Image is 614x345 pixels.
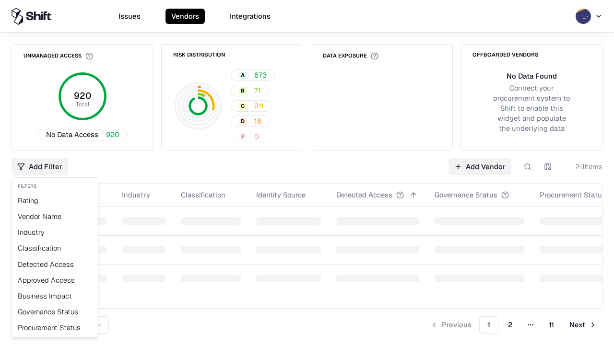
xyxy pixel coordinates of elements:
[14,256,96,272] div: Detected Access
[12,177,98,338] div: Add Filter
[14,224,96,240] div: Industry
[14,320,96,335] div: Procurement Status
[14,193,96,208] div: Rating
[14,288,96,304] div: Business Impact
[14,304,96,320] div: Governance Status
[14,208,96,224] div: Vendor Name
[14,180,96,193] div: Filters
[14,240,96,256] div: Classification
[14,272,96,288] div: Approved Access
